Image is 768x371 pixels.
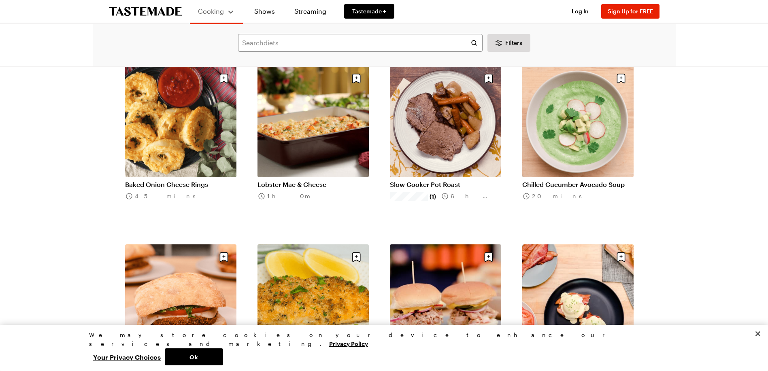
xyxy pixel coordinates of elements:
button: Save recipe [481,71,496,86]
a: Baked Onion Cheese Rings [125,180,236,189]
span: Cooking [198,7,224,15]
button: Save recipe [613,249,629,265]
button: Save recipe [349,71,364,86]
a: Chilled Cucumber Avocado Soup [522,180,634,189]
button: Save recipe [613,71,629,86]
button: Desktop filters [487,34,530,52]
span: Log In [572,8,589,15]
span: Filters [505,39,522,47]
button: Ok [165,348,223,365]
a: Slow Cooker Pot Roast [390,180,501,189]
button: Save recipe [216,249,232,265]
span: Tastemade + [352,7,386,15]
button: Sign Up for FREE [601,4,660,19]
button: Save recipe [349,249,364,265]
div: We may store cookies on your device to enhance our services and marketing. [89,331,672,348]
button: Your Privacy Choices [89,348,165,365]
span: Sign Up for FREE [608,8,653,15]
button: Cooking [198,3,235,19]
div: Privacy [89,331,672,365]
button: Close [749,325,767,343]
button: Save recipe [481,249,496,265]
a: Lobster Mac & Cheese [257,180,369,189]
a: To Tastemade Home Page [109,7,182,16]
button: Save recipe [216,71,232,86]
button: Log In [564,7,596,15]
a: More information about your privacy, opens in a new tab [329,339,368,347]
a: Tastemade + [344,4,394,19]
